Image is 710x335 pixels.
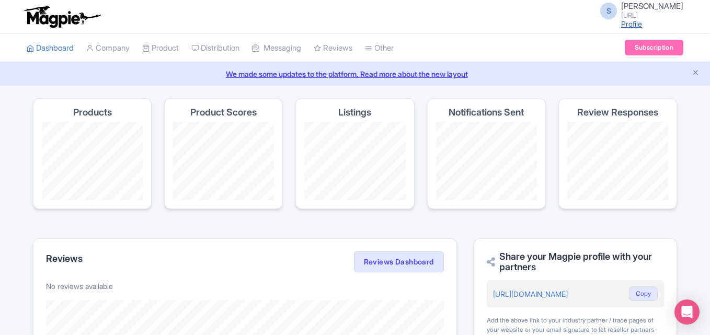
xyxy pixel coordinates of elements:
span: [PERSON_NAME] [621,1,683,11]
a: Profile [621,19,642,28]
a: We made some updates to the platform. Read more about the new layout [6,68,704,79]
h4: Listings [338,107,371,118]
h4: Product Scores [190,107,257,118]
h4: Notifications Sent [449,107,524,118]
a: S [PERSON_NAME] [URL] [594,2,683,19]
a: [URL][DOMAIN_NAME] [493,290,568,298]
button: Copy [629,286,658,301]
div: Open Intercom Messenger [674,299,700,325]
h4: Products [73,107,112,118]
button: Close announcement [692,67,700,79]
a: Dashboard [27,34,74,63]
h4: Review Responses [577,107,658,118]
p: No reviews available [46,281,444,292]
a: Subscription [625,40,683,55]
a: Company [86,34,130,63]
h2: Reviews [46,253,83,264]
a: Distribution [191,34,239,63]
a: Product [142,34,179,63]
span: S [600,3,617,19]
h2: Share your Magpie profile with your partners [487,251,664,272]
a: Reviews [314,34,352,63]
small: [URL] [621,12,683,19]
a: Reviews Dashboard [354,251,444,272]
a: Other [365,34,394,63]
a: Messaging [252,34,301,63]
img: logo-ab69f6fb50320c5b225c76a69d11143b.png [21,5,102,28]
